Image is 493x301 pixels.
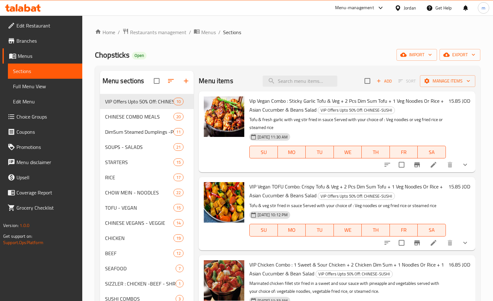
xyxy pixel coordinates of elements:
[105,249,173,257] span: BEEF
[3,238,43,247] a: Support.OpsPlatform
[249,116,446,132] p: Tofu & fresh garlic with veg stir fried in sauce Served with your choice of : Veg noodles or veg ...
[420,75,475,87] button: Manage items
[100,155,194,170] div: STARTERS15
[249,96,444,114] span: Vip Vegan Combo : Sticky Garlic Tofu & Veg + 2 Pcs Dim Sum Tofu + 1 Veg Noodles Or Rice + Asian C...
[445,51,475,59] span: export
[105,113,173,120] div: CHINESE COMBO MEALS
[100,200,194,215] div: TOFU - VEGAN15
[318,192,395,200] div: VIP Offers Upto 50% Off: CHINESE-SUSHI
[8,79,82,94] a: Full Menu View
[418,224,446,236] button: SA
[174,175,183,181] span: 17
[163,73,178,89] span: Sort sections
[404,4,416,11] div: Jordan
[318,107,395,114] span: VIP Offers Upto 50% Off: CHINESE-SUSHI
[255,134,290,140] span: [DATE] 11:30 AM
[16,22,77,29] span: Edit Restaurant
[442,157,458,172] button: delete
[306,224,334,236] button: TU
[392,225,415,235] span: FR
[174,190,183,196] span: 22
[105,98,173,105] span: VIP Offers Upto 50% Off: CHINESE-SUSHI
[374,76,394,86] button: Add
[150,74,163,88] span: Select all sections
[95,48,129,62] span: Chopsticks
[173,189,184,196] div: items
[105,280,176,287] span: SIZZLER : CHICKEN -BEEF - SHRIMP
[204,260,244,301] img: VIP Chicken Combo : 1 Sweet & Sour Chicken + 2 Chicken Dim Sum + 1 Noodles Or Rice + 1 Asian Cucu...
[361,74,374,88] span: Select section
[280,225,303,235] span: MO
[100,261,194,276] div: SEAFOOD7
[130,28,186,36] span: Restaurants management
[380,235,395,250] button: sort-choices
[458,235,473,250] button: show more
[3,18,82,33] a: Edit Restaurant
[100,276,194,291] div: SIZZLER : CHICKEN -BEEF - SHRIMP1
[189,28,191,36] li: /
[174,159,183,165] span: 15
[174,250,183,256] span: 12
[3,232,32,240] span: Get support on:
[3,185,82,200] a: Coverage Report
[335,4,374,12] div: Menu-management
[420,225,443,235] span: SA
[458,157,473,172] button: show more
[105,219,173,227] span: CHINESE VEGANS - VEGGIE
[105,204,173,212] div: TOFU - VEGAN
[482,4,485,11] span: m
[100,230,194,246] div: CHICKEN19
[173,113,184,120] div: items
[263,76,337,87] input: search
[100,246,194,261] div: BEEF12
[13,98,77,105] span: Edit Menu
[334,146,362,158] button: WE
[16,204,77,212] span: Grocery Checklist
[3,221,19,230] span: Version:
[174,129,183,135] span: 11
[100,109,194,124] div: CHINESE COMBO MEALS20
[105,265,176,272] span: SEAFOOD
[132,53,147,58] span: Open
[100,139,194,155] div: SOUPS - SALADS21
[249,202,446,210] p: Tofu & veg stir fried in sauce Served with your choice of : Veg noodles or veg fried rice or stea...
[430,161,437,169] a: Edit menu item
[20,221,29,230] span: 1.0.0
[448,96,470,105] h6: 15.85 JOD
[122,28,186,36] a: Restaurants management
[176,281,183,287] span: 1
[173,98,184,105] div: items
[249,279,446,295] p: Marinated chicken fillet stir fried in a sweet and sour sauce with pineapple and vegetables serve...
[334,224,362,236] button: WE
[223,28,241,36] span: Sections
[376,77,393,85] span: Add
[278,146,306,158] button: MO
[105,128,173,136] span: DimSum Steamed Dumplings -Potstickers
[100,124,194,139] div: DimSum Steamed Dumplings -Potstickers11
[16,113,77,120] span: Choice Groups
[3,170,82,185] a: Upsell
[204,96,244,137] img: Vip Vegan Combo : Sticky Garlic Tofu & Veg + 2 Pcs Dim Sum Tofu + 1 Veg Noodles Or Rice + Asian C...
[409,235,425,250] button: Branch-specific-item
[425,77,470,85] span: Manage items
[362,146,390,158] button: TH
[318,193,395,200] span: VIP Offers Upto 50% Off: CHINESE-SUSHI
[174,235,183,241] span: 19
[95,28,480,36] nav: breadcrumb
[105,234,173,242] div: CHICKEN
[178,73,194,89] button: Add section
[105,158,173,166] span: STARTERS
[390,224,418,236] button: FR
[173,249,184,257] div: items
[409,157,425,172] button: Branch-specific-item
[418,146,446,158] button: SA
[3,155,82,170] a: Menu disclaimer
[315,270,393,278] div: VIP Offers Upto 50% Off: CHINESE-SUSHI
[395,236,408,249] span: Select to update
[3,124,82,139] a: Coupons
[392,148,415,157] span: FR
